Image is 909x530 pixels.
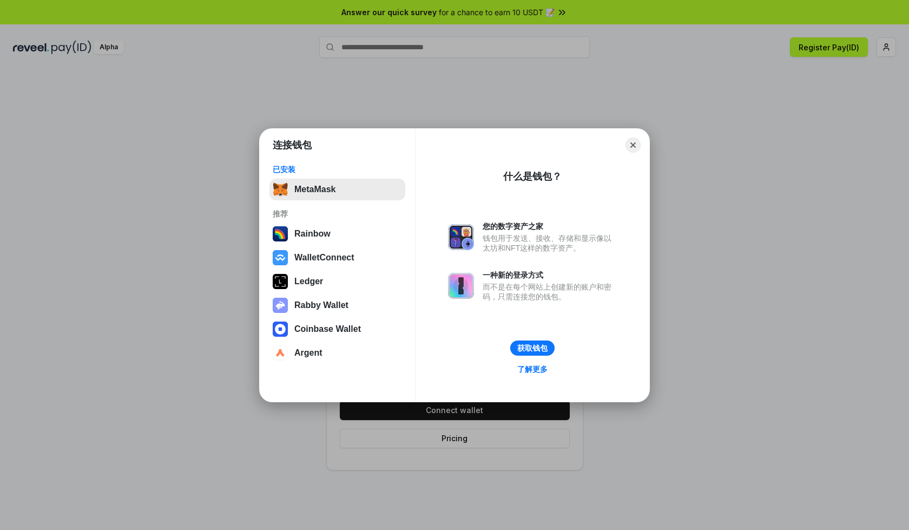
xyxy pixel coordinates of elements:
[483,270,617,280] div: 一种新的登录方式
[483,282,617,302] div: 而不是在每个网站上创建新的账户和密码，只需连接您的钱包。
[273,274,288,289] img: svg+xml,%3Csvg%20xmlns%3D%22http%3A%2F%2Fwww.w3.org%2F2000%2Fsvg%22%20width%3D%2228%22%20height%3...
[625,138,641,153] button: Close
[294,300,348,310] div: Rabby Wallet
[273,139,312,152] h1: 连接钱包
[483,233,617,253] div: 钱包用于发送、接收、存储和显示像以太坊和NFT这样的数字资产。
[294,277,323,286] div: Ledger
[273,209,402,219] div: 推荐
[273,345,288,361] img: svg+xml,%3Csvg%20width%3D%2228%22%20height%3D%2228%22%20viewBox%3D%220%200%2028%2028%22%20fill%3D...
[269,271,405,292] button: Ledger
[269,223,405,245] button: Rainbow
[294,348,322,358] div: Argent
[273,298,288,313] img: svg+xml,%3Csvg%20xmlns%3D%22http%3A%2F%2Fwww.w3.org%2F2000%2Fsvg%22%20fill%3D%22none%22%20viewBox...
[517,364,548,374] div: 了解更多
[294,229,331,239] div: Rainbow
[269,342,405,364] button: Argent
[269,247,405,269] button: WalletConnect
[269,295,405,316] button: Rabby Wallet
[273,182,288,197] img: svg+xml,%3Csvg%20fill%3D%22none%22%20height%3D%2233%22%20viewBox%3D%220%200%2035%2033%22%20width%...
[273,165,402,174] div: 已安装
[483,221,617,231] div: 您的数字资产之家
[510,341,555,356] button: 获取钱包
[294,185,335,194] div: MetaMask
[503,170,562,183] div: 什么是钱包？
[269,318,405,340] button: Coinbase Wallet
[273,322,288,337] img: svg+xml,%3Csvg%20width%3D%2228%22%20height%3D%2228%22%20viewBox%3D%220%200%2028%2028%22%20fill%3D...
[273,226,288,241] img: svg+xml,%3Csvg%20width%3D%22120%22%20height%3D%22120%22%20viewBox%3D%220%200%20120%20120%22%20fil...
[511,362,554,376] a: 了解更多
[448,224,474,250] img: svg+xml,%3Csvg%20xmlns%3D%22http%3A%2F%2Fwww.w3.org%2F2000%2Fsvg%22%20fill%3D%22none%22%20viewBox...
[448,273,474,299] img: svg+xml,%3Csvg%20xmlns%3D%22http%3A%2F%2Fwww.w3.org%2F2000%2Fsvg%22%20fill%3D%22none%22%20viewBox...
[273,250,288,265] img: svg+xml,%3Csvg%20width%3D%2228%22%20height%3D%2228%22%20viewBox%3D%220%200%2028%2028%22%20fill%3D...
[294,253,354,263] div: WalletConnect
[294,324,361,334] div: Coinbase Wallet
[517,343,548,353] div: 获取钱包
[269,179,405,200] button: MetaMask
